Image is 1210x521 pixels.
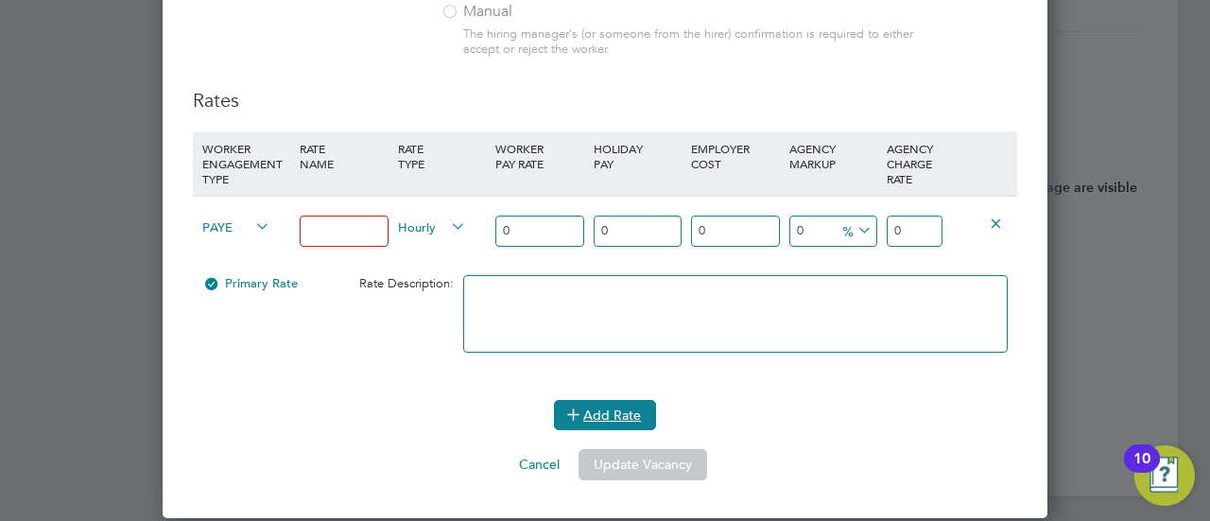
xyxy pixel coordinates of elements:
div: WORKER ENGAGEMENT TYPE [198,131,295,196]
div: AGENCY CHARGE RATE [882,131,947,196]
button: Update Vacancy [579,449,707,479]
div: RATE TYPE [393,131,491,181]
button: Open Resource Center, 10 new notifications [1134,445,1195,506]
div: The hiring manager's (or someone from the hirer) confirmation is required to either accept or rej... [463,26,923,59]
div: 10 [1133,459,1150,483]
div: HOLIDAY PAY [589,131,686,181]
span: PAYE [202,216,270,236]
button: Cancel [504,449,575,479]
button: Add Rate [554,400,656,430]
span: Hourly [398,216,466,236]
span: Primary Rate [202,275,298,291]
div: RATE NAME [295,131,392,181]
label: Manual [441,2,677,22]
div: AGENCY MARKUP [785,131,882,181]
span: Rate Description: [359,275,454,291]
div: EMPLOYER COST [686,131,784,181]
span: % [836,219,874,240]
div: WORKER PAY RATE [491,131,588,181]
h3: Rates [193,88,1017,113]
